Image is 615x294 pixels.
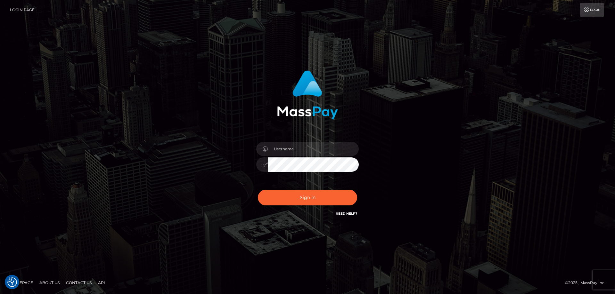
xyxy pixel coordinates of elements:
[565,279,610,286] div: © 2025 , MassPay Inc.
[7,277,17,287] button: Consent Preferences
[7,277,17,287] img: Revisit consent button
[336,211,357,216] a: Need Help?
[37,278,62,288] a: About Us
[10,3,35,17] a: Login Page
[95,278,108,288] a: API
[580,3,604,17] a: Login
[63,278,94,288] a: Contact Us
[258,190,357,205] button: Sign in
[277,70,338,119] img: MassPay Login
[7,278,36,288] a: Homepage
[268,142,359,156] input: Username...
